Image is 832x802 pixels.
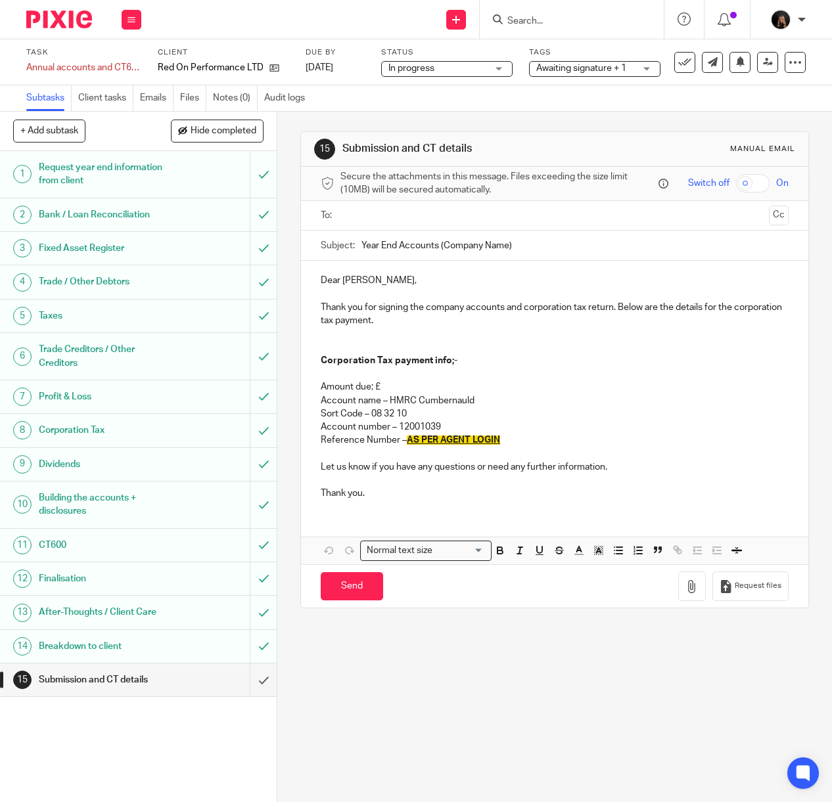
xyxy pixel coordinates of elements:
[39,535,171,555] h1: CT600
[13,637,32,656] div: 14
[39,636,171,656] h1: Breakdown to client
[39,488,171,522] h1: Building the accounts + disclosures
[321,301,789,328] p: Thank you for signing the company accounts and corporation tax return. Below are the details for ...
[140,85,173,111] a: Emails
[213,85,258,111] a: Notes (0)
[314,139,335,160] div: 15
[39,602,171,622] h1: After-Thoughts / Client Care
[13,604,32,622] div: 13
[770,9,791,30] img: 455A9867.jpg
[321,356,457,365] strong: Corporation Tax payment info;-
[13,569,32,588] div: 12
[13,536,32,554] div: 11
[321,434,789,447] p: Reference Number –
[342,142,583,156] h1: Submission and CT details
[321,239,355,252] label: Subject:
[264,85,312,111] a: Audit logs
[13,165,32,183] div: 1
[381,47,513,58] label: Status
[26,85,72,111] a: Subtasks
[13,671,32,689] div: 15
[13,120,85,142] button: + Add subtask
[78,85,133,111] a: Client tasks
[735,581,781,591] span: Request files
[39,238,171,258] h1: Fixed Asset Register
[39,340,171,373] h1: Trade Creditors / Other Creditors
[769,206,789,225] button: Cc
[13,495,32,514] div: 10
[13,388,32,406] div: 7
[321,572,383,600] input: Send
[26,61,141,74] div: Annual accounts and CT600 return
[712,571,789,601] button: Request files
[39,569,171,589] h1: Finalisation
[191,126,256,137] span: Hide completed
[321,487,789,500] p: Thank you.
[321,407,789,420] p: Sort Code – 08 32 10
[26,47,141,58] label: Task
[321,380,789,393] p: Amount due; £
[13,206,32,224] div: 2
[39,272,171,292] h1: Trade / Other Debtors
[321,394,789,407] p: Account name – HMRC Cumbernauld
[776,177,789,190] span: On
[39,455,171,474] h1: Dividends
[158,61,263,74] p: Red On Performance LTD
[529,47,660,58] label: Tags
[13,273,32,292] div: 4
[13,239,32,257] div: 3
[321,460,789,474] p: Let us know if you have any questions or need any further information.
[536,64,626,73] span: Awaiting signature + 1
[39,387,171,407] h1: Profit & Loss
[158,47,289,58] label: Client
[407,435,500,445] span: AS PER AGENT LOGIN
[13,421,32,439] div: 8
[13,307,32,325] div: 5
[340,170,655,197] span: Secure the attachments in this message. Files exceeding the size limit (10MB) will be secured aut...
[363,544,435,558] span: Normal text size
[26,11,92,28] img: Pixie
[321,420,789,434] p: Account number – 12001039
[360,541,492,561] div: Search for option
[171,120,264,142] button: Hide completed
[39,420,171,440] h1: Corporation Tax
[13,455,32,474] div: 9
[39,158,171,191] h1: Request year end information from client
[13,347,32,366] div: 6
[436,544,484,558] input: Search for option
[180,85,206,111] a: Files
[730,144,795,154] div: Manual email
[39,670,171,690] h1: Submission and CT details
[306,47,365,58] label: Due by
[321,209,335,222] label: To:
[321,274,789,287] p: Dear [PERSON_NAME],
[39,306,171,326] h1: Taxes
[39,205,171,225] h1: Bank / Loan Reconciliation
[306,63,333,72] span: [DATE]
[506,16,624,28] input: Search
[388,64,434,73] span: In progress
[688,177,729,190] span: Switch off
